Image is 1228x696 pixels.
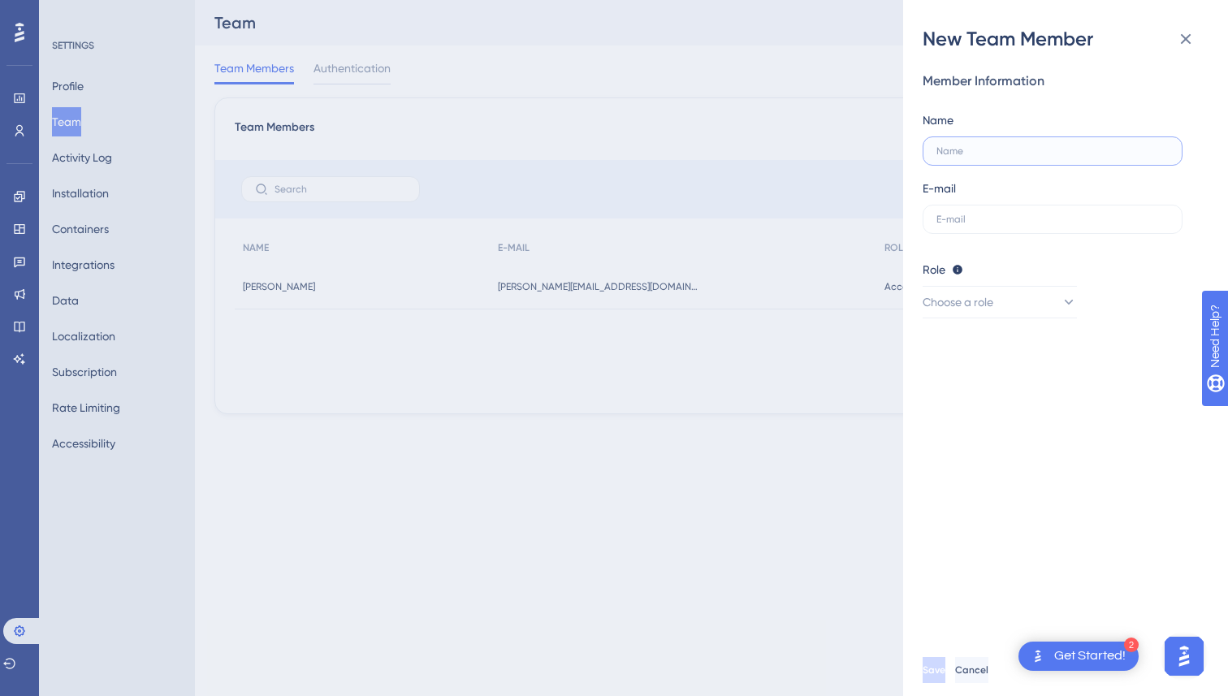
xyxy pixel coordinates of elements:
[1028,646,1048,666] img: launcher-image-alternative-text
[923,110,953,130] div: Name
[923,26,1209,52] div: New Team Member
[923,260,945,279] span: Role
[923,286,1077,318] button: Choose a role
[923,71,1196,91] div: Member Information
[38,4,102,24] span: Need Help?
[923,179,956,198] div: E-mail
[923,664,945,677] span: Save
[923,292,993,312] span: Choose a role
[1054,647,1126,665] div: Get Started!
[936,214,1169,225] input: E-mail
[923,657,945,683] button: Save
[936,145,1169,157] input: Name
[1018,642,1139,671] div: Open Get Started! checklist, remaining modules: 2
[955,657,988,683] button: Cancel
[955,664,988,677] span: Cancel
[1124,638,1139,652] div: 2
[1160,632,1209,681] iframe: UserGuiding AI Assistant Launcher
